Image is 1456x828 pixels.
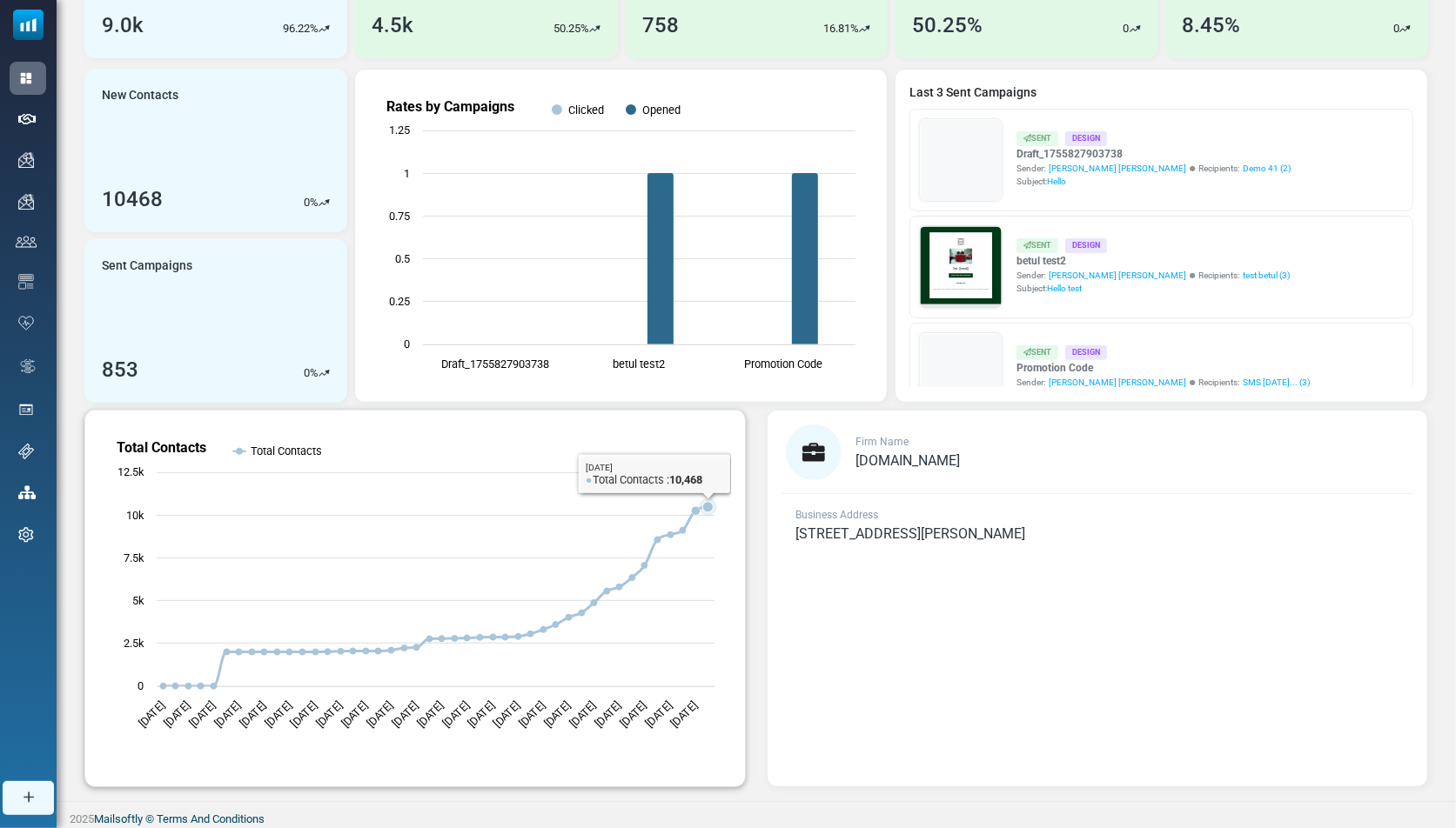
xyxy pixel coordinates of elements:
[78,302,522,329] h1: Test {(email)}
[304,194,330,211] div: %
[1183,10,1241,41] div: 8.45%
[912,10,983,41] div: 50.25%
[389,210,410,223] text: 0.75
[855,452,960,469] span: [DOMAIN_NAME]
[1049,269,1186,282] span: [PERSON_NAME] [PERSON_NAME]
[84,69,347,232] a: New Contacts 10468 0%
[795,509,878,521] span: Business Address
[1243,269,1290,282] a: test betul (3)
[668,698,700,730] text: [DATE]
[102,257,192,275] span: Sent Campaigns
[593,698,624,730] text: [DATE]
[99,424,732,772] svg: Total Contacts
[18,70,34,86] img: dashboard-icon-active.svg
[372,10,413,41] div: 4.5k
[304,364,310,382] p: 0
[1017,162,1291,175] div: Sender: Recipients:
[117,439,206,456] text: Total Contacts
[390,698,421,730] text: [DATE]
[161,698,192,730] text: [DATE]
[18,152,34,168] img: campaigns-icon.png
[18,402,34,417] img: landing_pages.svg
[1017,131,1058,146] div: Sent
[117,465,144,478] text: 12.5k
[642,103,681,117] text: Opened
[491,698,522,730] text: [DATE]
[238,698,269,730] text: [DATE]
[466,698,497,730] text: [DATE]
[229,354,372,368] strong: Shop Now and Save Big!
[16,236,37,248] img: contacts-icon.svg
[124,551,144,564] text: 7.5k
[339,698,370,730] text: [DATE]
[18,357,37,377] img: workflow.svg
[642,10,679,41] div: 758
[389,124,410,137] text: 1.25
[1065,345,1107,360] div: Design
[395,252,410,265] text: 0.5
[1017,146,1291,162] a: Draft_1755827903738
[567,698,598,730] text: [DATE]
[823,20,859,37] p: 16.81%
[440,698,472,730] text: [DATE]
[643,698,674,730] text: [DATE]
[18,316,34,330] img: domain-health-icon.svg
[404,167,410,180] text: 1
[18,444,34,459] img: support-icon.svg
[1017,253,1290,269] a: betul test2
[441,357,549,371] text: Draft_1755827903738
[614,357,666,371] text: betul test2
[263,698,294,730] text: [DATE]
[313,698,345,730] text: [DATE]
[386,98,514,115] text: Rates by Campaigns
[283,20,319,37] p: 96.22%
[1017,345,1058,360] div: Sent
[102,184,163,215] div: 10468
[102,354,138,385] div: 853
[304,364,330,382] div: %
[102,86,178,104] span: New Contacts
[304,194,310,211] p: 0
[157,812,265,825] a: Terms And Conditions
[855,436,909,448] span: Firm Name
[909,83,1413,102] a: Last 3 Sent Campaigns
[1017,282,1290,295] div: Subject:
[1243,376,1310,389] a: SMS [DATE]... (3)
[132,594,144,607] text: 5k
[745,357,823,371] text: Promotion Code
[1017,360,1310,376] a: Promotion Code
[364,698,395,730] text: [DATE]
[516,698,547,730] text: [DATE]
[1065,238,1107,253] div: Design
[1017,238,1058,253] div: Sent
[186,698,218,730] text: [DATE]
[102,10,144,41] div: 9.0k
[618,698,649,730] text: [DATE]
[1047,177,1066,186] span: Hello
[795,525,1025,542] span: [STREET_ADDRESS][PERSON_NAME]
[389,295,410,308] text: 0.25
[415,698,446,730] text: [DATE]
[288,698,319,730] text: [DATE]
[267,411,333,426] strong: Follow Us
[211,345,390,377] a: Shop Now and Save Big!
[554,20,589,37] p: 50.25%
[136,698,167,730] text: [DATE]
[1049,162,1186,175] span: [PERSON_NAME] [PERSON_NAME]
[1049,376,1186,389] span: [PERSON_NAME] [PERSON_NAME]
[18,194,34,210] img: campaigns-icon.png
[1017,269,1290,282] div: Sender: Recipients:
[13,10,44,40] img: mailsoftly_icon_blue_white.svg
[1243,162,1291,175] a: Demo 41 (2)
[94,812,154,825] a: Mailsoftly ©
[1017,175,1291,188] div: Subject:
[404,337,410,351] text: 0
[1017,376,1310,389] div: Sender: Recipients:
[126,509,144,522] text: 10k
[1124,20,1130,37] p: 0
[369,83,873,388] svg: Rates by Campaigns
[157,812,265,825] span: translation missing: en.layouts.footer.terms_and_conditions
[1393,20,1399,37] p: 0
[124,637,144,650] text: 2.5k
